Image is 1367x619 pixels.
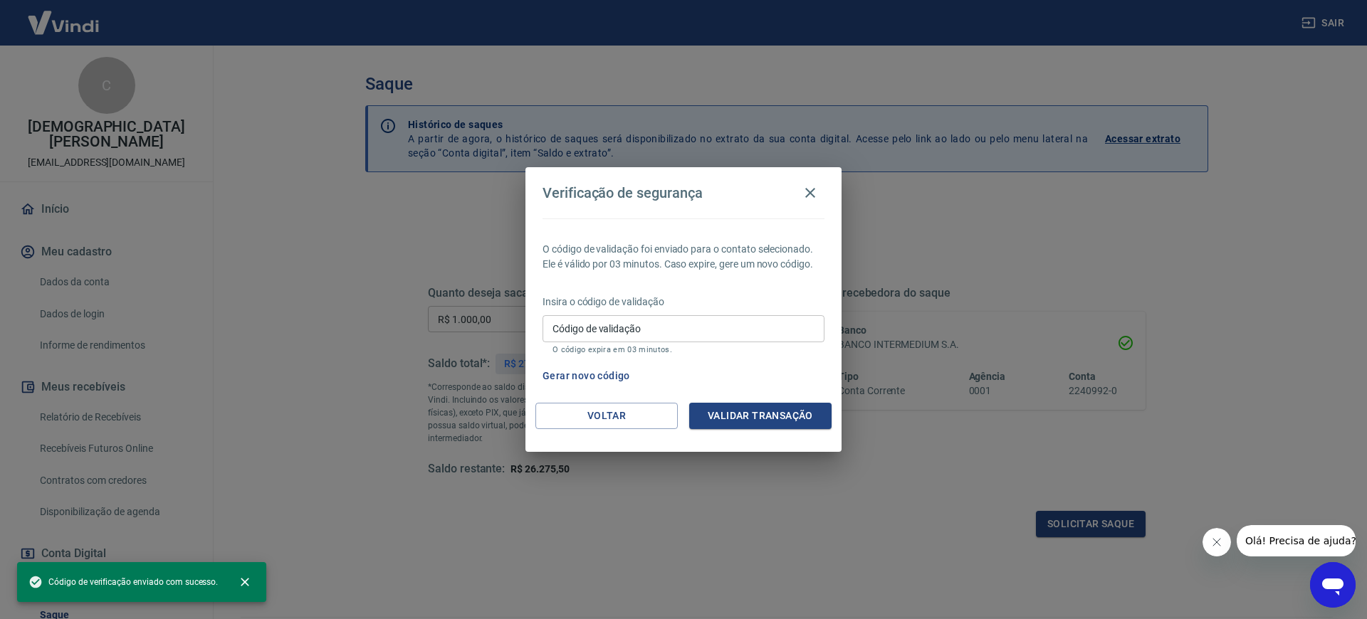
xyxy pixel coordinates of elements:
[1237,525,1356,556] iframe: Mensagem da empresa
[229,566,261,598] button: close
[689,403,832,429] button: Validar transação
[537,363,636,389] button: Gerar novo código
[543,242,824,272] p: O código de validação foi enviado para o contato selecionado. Ele é válido por 03 minutos. Caso e...
[1203,528,1231,556] iframe: Fechar mensagem
[9,10,120,21] span: Olá! Precisa de ajuda?
[535,403,678,429] button: Voltar
[543,184,703,201] h4: Verificação de segurança
[543,295,824,309] p: Insira o código de validação
[28,575,218,589] span: Código de verificação enviado com sucesso.
[552,345,815,354] p: O código expira em 03 minutos.
[1310,562,1356,608] iframe: Botão para abrir a janela de mensagens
